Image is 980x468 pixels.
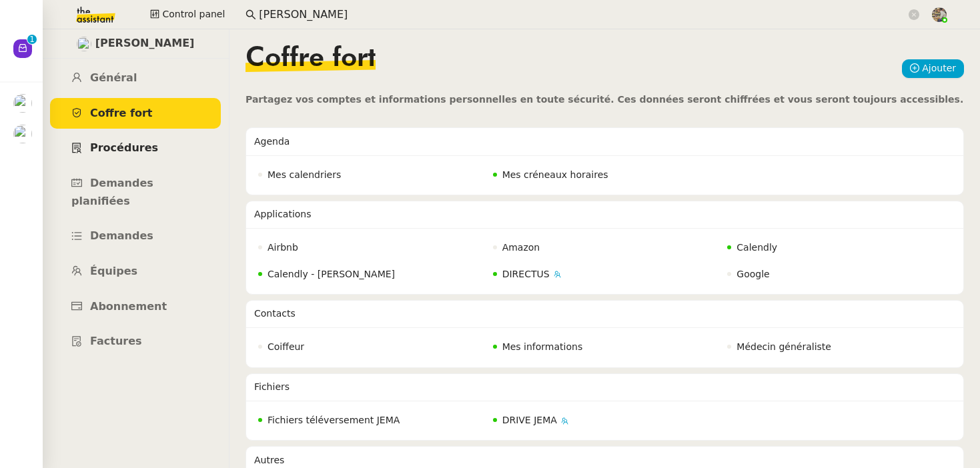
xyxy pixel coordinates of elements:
span: Airbnb [268,242,298,253]
button: Control panel [142,5,233,24]
span: Mes créneaux horaires [502,169,608,180]
a: Demandes [50,221,221,252]
span: Fichiers [254,381,290,392]
span: Équipes [90,265,137,277]
span: Autres [254,455,284,465]
a: Demandes planifiées [50,168,221,217]
p: 1 [29,35,35,47]
img: users%2FHIWaaSoTa5U8ssS5t403NQMyZZE3%2Favatar%2Fa4be050e-05fa-4f28-bbe7-e7e8e4788720 [13,94,32,113]
span: Calendly - [PERSON_NAME] [268,269,395,279]
span: Calendly [737,242,777,253]
span: Partagez vos comptes et informations personnelles en toute sécurité. Ces données seront chiffrées... [246,94,963,105]
span: Demandes planifiées [71,177,153,207]
button: Ajouter [902,59,964,78]
span: Contacts [254,308,296,319]
nz-badge-sup: 1 [27,35,37,44]
span: Factures [90,335,142,347]
span: Amazon [502,242,540,253]
a: Coffre fort [50,98,221,129]
span: Fichiers téléversement JEMA [268,415,400,425]
span: Coiffeur [268,341,304,352]
span: Agenda [254,136,290,147]
a: Général [50,63,221,94]
img: users%2F1KZeGoDA7PgBs4M3FMhJkcSWXSs1%2Favatar%2F872c3928-ebe4-491f-ae76-149ccbe264e1 [77,37,91,51]
img: users%2FHIWaaSoTa5U8ssS5t403NQMyZZE3%2Favatar%2Fa4be050e-05fa-4f28-bbe7-e7e8e4788720 [13,125,32,143]
span: Applications [254,209,312,219]
span: Général [90,71,137,84]
span: DIRECTUS [502,269,550,279]
span: Mes informations [502,341,583,352]
span: Coffre fort [90,107,153,119]
span: Mes calendriers [268,169,341,180]
span: Abonnement [90,300,167,313]
span: Médecin généraliste [737,341,831,352]
span: DRIVE JEMA [502,415,557,425]
span: Demandes [90,229,153,242]
span: Procédures [90,141,158,154]
span: Google [737,269,769,279]
a: Équipes [50,256,221,287]
a: Abonnement [50,291,221,323]
img: 388bd129-7e3b-4cb1-84b4-92a3d763e9b7 [932,7,947,22]
span: Control panel [162,7,225,22]
span: [PERSON_NAME] [95,35,195,53]
input: Rechercher [259,6,906,24]
span: Coffre fort [246,45,376,72]
a: Procédures [50,133,221,164]
span: Ajouter [922,61,956,76]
